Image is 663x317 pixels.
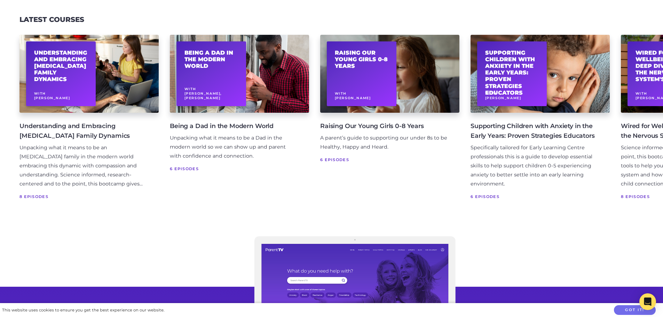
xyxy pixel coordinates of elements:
h4: Understanding and Embracing [MEDICAL_DATA] Family Dynamics [19,121,148,141]
a: Being a Dad in the Modern World With[PERSON_NAME], [PERSON_NAME] Being a Dad in the Modern World ... [170,35,309,199]
div: A parent’s guide to supporting our under 8s to be Healthy, Happy and Heard. [320,134,448,152]
span: With [184,87,196,91]
span: [PERSON_NAME] [485,96,521,100]
span: With [34,92,46,95]
h2: Understanding and Embracing [MEDICAL_DATA] Family Dynamics [34,49,88,83]
span: 6 Episodes [471,193,599,200]
span: [PERSON_NAME], [PERSON_NAME] [184,92,222,100]
a: Understanding and Embracing [MEDICAL_DATA] Family Dynamics With[PERSON_NAME] Understanding and Em... [19,35,159,199]
div: This website uses cookies to ensure you get the best experience on our website. [2,307,164,314]
h4: Raising Our Young Girls 0-8 Years [320,121,448,131]
h2: Supporting Children with Anxiety in the Early Years: Proven Strategies Educators [485,49,539,96]
h3: Latest Courses [19,15,84,24]
button: Got it! [614,305,656,315]
a: Supporting Children with Anxiety in the Early Years: Proven Strategies Educators With[PERSON_NAME... [471,35,610,199]
div: Unpacking what it means to be a Dad in the modern world so we can show up and parent with confide... [170,134,298,161]
span: 8 Episodes [19,193,148,200]
div: Open Intercom Messenger [639,293,656,310]
div: Unpacking what it means to be an [MEDICAL_DATA] family in the modern world embracing this dynamic... [19,143,148,189]
span: 6 Episodes [320,156,448,163]
span: With [636,92,647,95]
span: With [335,92,347,95]
span: [PERSON_NAME] [335,96,371,100]
span: [PERSON_NAME] [34,96,70,100]
span: With [485,92,497,95]
span: 6 Episodes [170,165,298,172]
h2: Raising Our Young Girls 0-8 Years [335,49,389,70]
h4: Supporting Children with Anxiety in the Early Years: Proven Strategies Educators [471,121,599,141]
h4: Being a Dad in the Modern World [170,121,298,131]
a: Raising Our Young Girls 0-8 Years With[PERSON_NAME] Raising Our Young Girls 0-8 Years A parent’s ... [320,35,459,199]
h2: Being a Dad in the Modern World [184,49,238,70]
div: Specifically tailored for Early Learning Centre professionals this is a guide to develop essentia... [471,143,599,189]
